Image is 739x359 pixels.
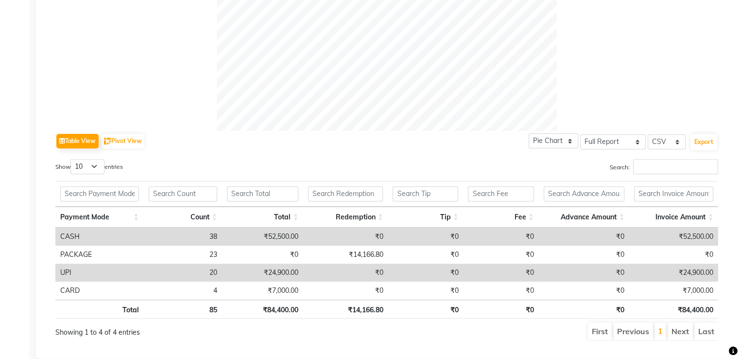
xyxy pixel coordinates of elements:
[222,246,303,264] td: ₹0
[56,134,99,148] button: Table View
[539,228,630,246] td: ₹0
[468,186,533,201] input: Search Fee
[539,264,630,282] td: ₹0
[388,282,464,300] td: ₹0
[55,228,144,246] td: CASH
[634,186,713,201] input: Search Invoice Amount
[629,264,718,282] td: ₹24,900.00
[629,300,718,319] th: ₹84,400.00
[222,228,303,246] td: ₹52,500.00
[144,228,222,246] td: 38
[303,282,388,300] td: ₹0
[544,186,625,201] input: Search Advance Amount
[104,138,111,145] img: pivot.png
[539,246,630,264] td: ₹0
[55,246,144,264] td: PACKAGE
[144,264,222,282] td: 20
[629,207,718,228] th: Invoice Amount: activate to sort column ascending
[144,246,222,264] td: 23
[55,282,144,300] td: CARD
[303,246,388,264] td: ₹14,166.80
[70,159,104,174] select: Showentries
[629,282,718,300] td: ₹7,000.00
[388,228,464,246] td: ₹0
[222,282,303,300] td: ₹7,000.00
[464,282,539,300] td: ₹0
[55,207,144,228] th: Payment Mode: activate to sort column ascending
[308,186,383,201] input: Search Redemption
[144,282,222,300] td: 4
[303,264,388,282] td: ₹0
[144,300,222,319] th: 85
[629,228,718,246] td: ₹52,500.00
[144,207,222,228] th: Count: activate to sort column ascending
[539,207,630,228] th: Advance Amount: activate to sort column ascending
[222,264,303,282] td: ₹24,900.00
[303,300,388,319] th: ₹14,166.80
[60,186,139,201] input: Search Payment Mode
[388,207,463,228] th: Tip: activate to sort column ascending
[393,186,458,201] input: Search Tip
[303,228,388,246] td: ₹0
[55,300,144,319] th: Total
[55,159,123,174] label: Show entries
[227,186,298,201] input: Search Total
[690,134,717,150] button: Export
[388,264,464,282] td: ₹0
[464,246,539,264] td: ₹0
[388,246,464,264] td: ₹0
[55,322,323,338] div: Showing 1 to 4 of 4 entries
[539,300,630,319] th: ₹0
[222,207,303,228] th: Total: activate to sort column ascending
[463,207,538,228] th: Fee: activate to sort column ascending
[388,300,463,319] th: ₹0
[658,326,663,336] a: 1
[464,264,539,282] td: ₹0
[303,207,388,228] th: Redemption: activate to sort column ascending
[149,186,217,201] input: Search Count
[629,246,718,264] td: ₹0
[463,300,538,319] th: ₹0
[610,159,718,174] label: Search:
[102,134,144,148] button: Pivot View
[633,159,718,174] input: Search:
[539,282,630,300] td: ₹0
[222,300,303,319] th: ₹84,400.00
[55,264,144,282] td: UPI
[464,228,539,246] td: ₹0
